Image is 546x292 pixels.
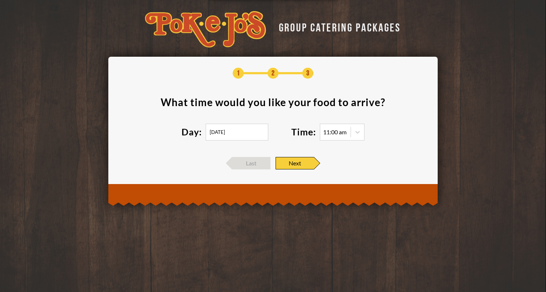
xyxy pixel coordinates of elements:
span: 2 [268,68,278,79]
label: Time: [291,127,316,136]
div: What time would you like your food to arrive ? [161,97,385,107]
img: logo-34603ddf.svg [145,11,266,48]
span: Next [276,157,314,169]
div: GROUP CATERING PACKAGES [273,19,401,33]
span: 3 [302,68,313,79]
div: 11:00 am [323,129,347,135]
span: Last [232,157,270,169]
span: 1 [233,68,244,79]
label: Day: [182,127,202,136]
